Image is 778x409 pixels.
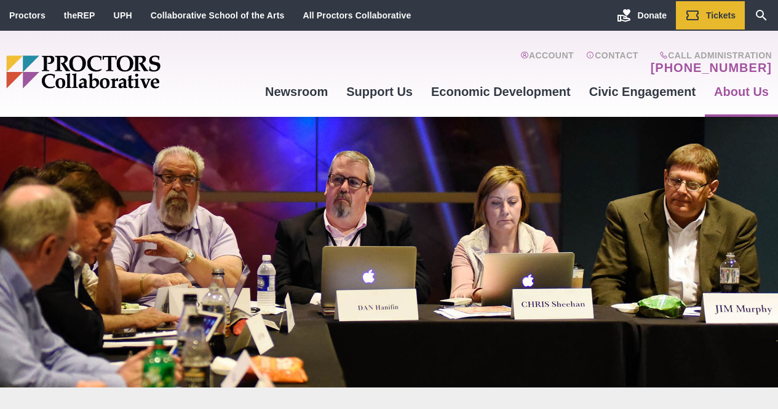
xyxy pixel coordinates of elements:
[6,55,255,89] img: Proctors logo
[706,10,736,20] span: Tickets
[256,75,337,108] a: Newsroom
[705,75,778,108] a: About Us
[151,10,285,20] a: Collaborative School of the Arts
[676,1,745,30] a: Tickets
[114,10,132,20] a: UPH
[745,1,778,30] a: Search
[580,75,705,108] a: Civic Engagement
[64,10,95,20] a: theREP
[647,50,772,60] span: Call Administration
[520,50,574,75] a: Account
[9,10,46,20] a: Proctors
[422,75,580,108] a: Economic Development
[337,75,422,108] a: Support Us
[638,10,667,20] span: Donate
[608,1,676,30] a: Donate
[303,10,411,20] a: All Proctors Collaborative
[586,50,638,75] a: Contact
[651,60,772,75] a: [PHONE_NUMBER]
